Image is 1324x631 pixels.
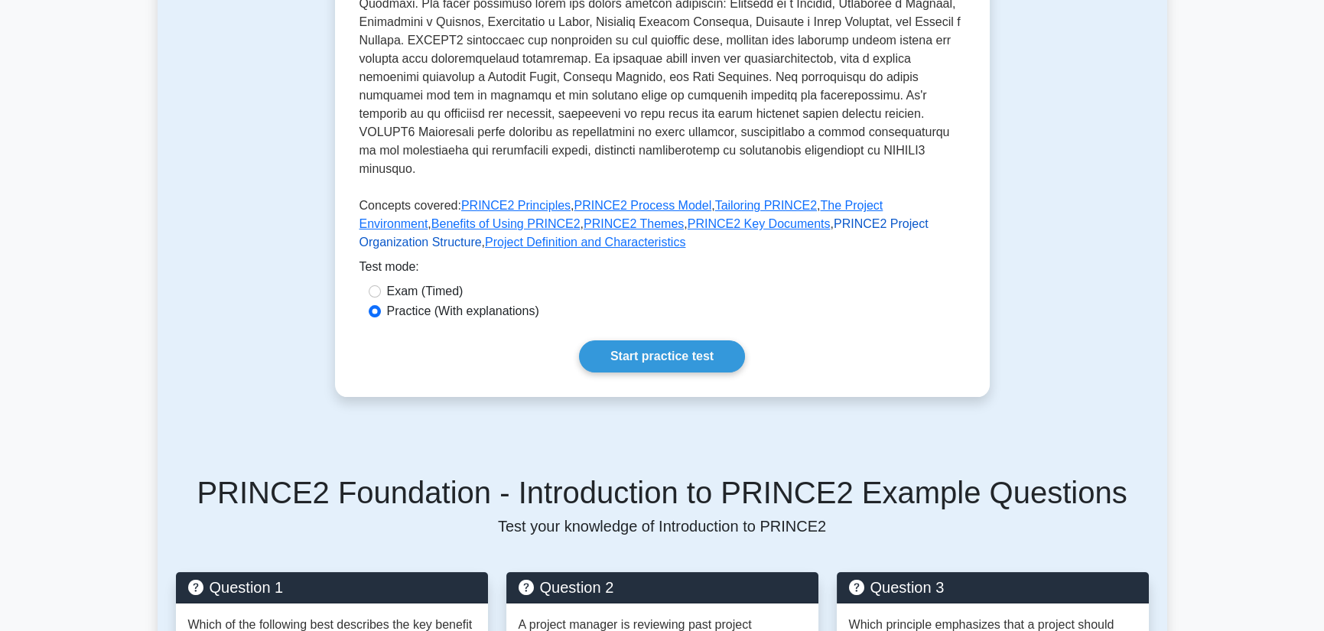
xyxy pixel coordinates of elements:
[715,199,817,212] a: Tailoring PRINCE2
[849,578,1137,597] h5: Question 3
[387,302,539,320] label: Practice (With explanations)
[431,217,581,230] a: Benefits of Using PRINCE2
[519,578,806,597] h5: Question 2
[461,199,571,212] a: PRINCE2 Principles
[359,258,965,282] div: Test mode:
[579,340,745,372] a: Start practice test
[359,199,883,230] a: The Project Environment
[387,282,464,301] label: Exam (Timed)
[688,217,831,230] a: PRINCE2 Key Documents
[584,217,684,230] a: PRINCE2 Themes
[176,474,1149,511] h5: PRINCE2 Foundation - Introduction to PRINCE2 Example Questions
[574,199,712,212] a: PRINCE2 Process Model
[176,517,1149,535] p: Test your knowledge of Introduction to PRINCE2
[188,578,476,597] h5: Question 1
[485,236,685,249] a: Project Definition and Characteristics
[359,197,965,258] p: Concepts covered: , , , , , , , ,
